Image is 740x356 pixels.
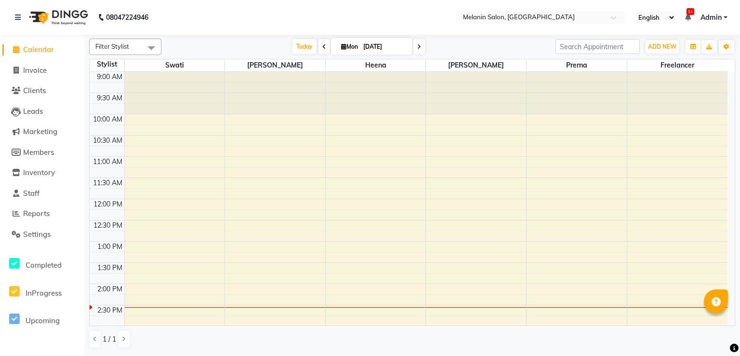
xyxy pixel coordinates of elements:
[627,59,727,71] span: freelancer
[2,147,82,158] a: Members
[91,136,124,146] div: 10:30 AM
[23,86,46,95] span: Clients
[23,168,55,177] span: Inventory
[326,59,426,71] span: Heena
[26,316,60,325] span: Upcoming
[23,127,57,136] span: Marketing
[360,40,409,54] input: 2025-09-01
[555,39,640,54] input: Search Appointment
[125,59,225,71] span: Swati
[2,167,82,178] a: Inventory
[685,13,691,22] a: 11
[23,66,47,75] span: Invoice
[95,305,124,315] div: 2:30 PM
[91,178,124,188] div: 11:30 AM
[23,45,54,54] span: Calendar
[700,317,730,346] iframe: chat widget
[23,148,54,157] span: Members
[292,39,317,54] span: Today
[106,4,148,31] b: 08047224946
[687,8,694,15] span: 11
[91,114,124,124] div: 10:00 AM
[2,126,82,137] a: Marketing
[95,72,124,82] div: 9:00 AM
[2,208,82,219] a: Reports
[2,65,82,76] a: Invoice
[103,334,116,344] span: 1 / 1
[2,44,82,55] a: Calendar
[26,260,62,270] span: Completed
[90,59,124,69] div: Stylist
[23,209,50,218] span: Reports
[23,107,43,116] span: Leads
[95,42,129,50] span: Filter Stylist
[2,229,82,240] a: Settings
[26,288,62,298] span: InProgress
[91,157,124,167] div: 11:00 AM
[95,263,124,273] div: 1:30 PM
[646,40,679,54] button: ADD NEW
[2,85,82,96] a: Clients
[23,189,40,198] span: Staff
[2,106,82,117] a: Leads
[527,59,627,71] span: Prerna
[339,43,360,50] span: Mon
[225,59,325,71] span: [PERSON_NAME]
[92,220,124,231] div: 12:30 PM
[25,4,91,31] img: logo
[2,188,82,199] a: Staff
[648,43,676,50] span: ADD NEW
[95,93,124,103] div: 9:30 AM
[95,242,124,252] div: 1:00 PM
[23,230,51,239] span: Settings
[426,59,526,71] span: [PERSON_NAME]
[700,13,722,23] span: Admin
[92,199,124,209] div: 12:00 PM
[95,284,124,294] div: 2:00 PM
